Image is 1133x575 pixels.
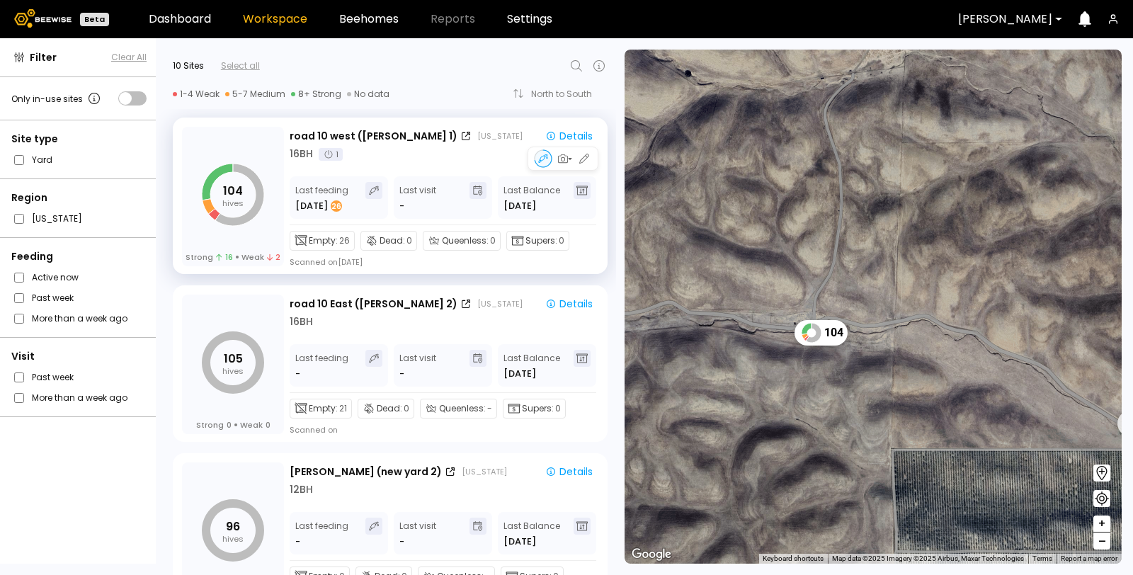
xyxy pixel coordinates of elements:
tspan: hives [222,198,244,209]
div: [DATE] [295,199,343,213]
div: Region [11,190,147,205]
div: Feeding [11,249,147,264]
span: 0 [559,234,564,247]
div: 16 BH [290,147,313,161]
a: Open this area in Google Maps (opens a new window) [628,545,675,564]
div: Empty: [290,399,352,419]
div: Last visit [399,350,436,381]
div: Only in-use sites [11,90,103,107]
div: Scanned on [DATE] [290,256,363,268]
div: [US_STATE] [462,466,507,477]
tspan: hives [222,533,244,545]
span: 0 [490,234,496,247]
div: Scanned on [290,424,338,435]
div: Last Balance [503,350,560,381]
a: Dashboard [149,13,211,25]
div: Dead: [360,231,417,251]
a: Workspace [243,13,307,25]
div: 104 [795,320,848,346]
div: 5-7 Medium [225,89,285,100]
tspan: 105 [224,351,243,367]
tspan: 96 [226,518,240,535]
div: 16 BH [290,314,313,329]
label: Past week [32,290,74,305]
button: Details [540,296,598,312]
div: Last feeding [295,518,348,549]
div: Strong Weak [196,420,271,430]
div: Queenless: [420,399,497,419]
span: 21 [339,402,347,415]
span: Reports [431,13,475,25]
div: [PERSON_NAME] (new yard 2) [290,465,442,479]
div: - [399,367,404,381]
img: Google [628,545,675,564]
div: 12 BH [290,482,313,497]
div: Dead: [358,399,414,419]
div: Supers: [503,399,566,419]
div: Details [545,465,593,478]
span: Filter [30,50,57,65]
label: Active now [32,270,79,285]
div: Beta [80,13,109,26]
div: Details [545,297,593,310]
div: road 10 west ([PERSON_NAME] 1) [290,129,457,144]
div: - [295,535,302,549]
div: [US_STATE] [477,130,523,142]
span: 0 [406,234,412,247]
div: Empty: [290,231,355,251]
div: 1 [319,148,343,161]
div: [US_STATE] [477,298,523,309]
div: 1-4 Weak [173,89,220,100]
span: + [1098,515,1106,533]
tspan: 104 [223,183,243,199]
div: Last Balance [503,518,560,549]
div: 10 Sites [173,59,204,72]
a: Terms (opens in new tab) [1032,554,1052,562]
div: Select all [221,59,260,72]
span: 0 [555,402,561,415]
span: 0 [404,402,409,415]
a: Settings [507,13,552,25]
div: 26 [331,200,342,212]
div: Visit [11,349,147,364]
div: No data [347,89,389,100]
span: [DATE] [503,367,536,381]
div: Supers: [506,231,569,251]
div: Last feeding [295,350,348,381]
span: - [487,402,492,415]
button: Keyboard shortcuts [763,554,824,564]
div: Last feeding [295,182,348,213]
span: – [1098,533,1106,550]
div: Last visit [399,182,436,213]
span: Map data ©2025 Imagery ©2025 Airbus, Maxar Technologies [832,554,1024,562]
button: Clear All [111,51,147,64]
span: 16 [216,252,232,262]
div: - [295,367,302,381]
button: Details [540,464,598,479]
div: Last visit [399,518,436,549]
div: Strong Weak [186,252,280,262]
div: Queenless: [423,231,501,251]
img: Beewise logo [14,9,72,28]
button: – [1093,533,1110,550]
div: 8+ Strong [291,89,341,100]
div: Details [545,130,593,142]
div: Site type [11,132,147,147]
label: More than a week ago [32,311,127,326]
div: - [399,535,404,549]
span: [DATE] [503,535,536,549]
label: Yard [32,152,52,167]
span: 0 [227,420,232,430]
a: Report a map error [1061,554,1117,562]
div: Last Balance [503,182,560,213]
label: More than a week ago [32,390,127,405]
div: - [399,199,404,213]
div: North to South [531,90,602,98]
span: 2 [267,252,280,262]
button: + [1093,516,1110,533]
div: road 10 East ([PERSON_NAME] 2) [290,297,457,312]
label: Past week [32,370,74,385]
button: Details [540,128,598,144]
span: 0 [266,420,271,430]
